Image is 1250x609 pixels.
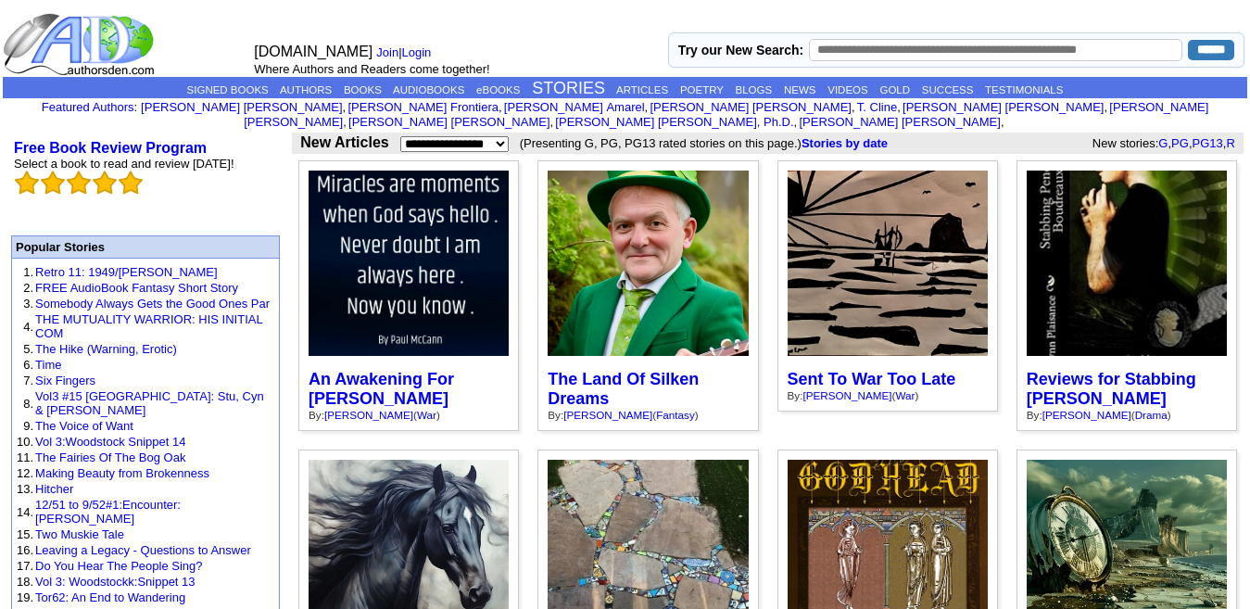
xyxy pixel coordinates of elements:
a: PG13 [1193,136,1223,150]
a: [PERSON_NAME] [802,389,891,401]
font: (Presenting G, PG, PG13 rated stories on this page.) [520,136,915,150]
a: T. Cline [857,100,897,114]
a: Join [376,45,398,59]
a: An Awakening For [PERSON_NAME] [309,370,454,408]
img: bigemptystars.png [67,171,91,195]
font: 1. [23,265,33,279]
a: The Hike (Warning, Erotic) [35,342,177,356]
a: PG [1171,136,1189,150]
font: i [855,103,857,113]
a: POETRY [680,84,724,95]
a: [PERSON_NAME] [1042,409,1131,421]
a: Retro 11: 1949/[PERSON_NAME] [35,265,218,279]
a: [PERSON_NAME] [PERSON_NAME] [903,100,1104,114]
a: Making Beauty from Brokenness [35,466,209,480]
font: i [346,103,347,113]
a: [PERSON_NAME] [563,409,652,421]
a: Do You Hear The People Sing? [35,559,202,573]
a: Vol 3: Woodstockk:Snippet 13 [35,575,195,589]
a: [PERSON_NAME] [PERSON_NAME] [348,115,549,129]
a: [PERSON_NAME] [PERSON_NAME], Ph.D. [555,115,793,129]
a: Leaving a Legacy - Questions to Answer [35,543,251,557]
font: [DOMAIN_NAME] [254,44,372,59]
a: [PERSON_NAME] [PERSON_NAME] [650,100,851,114]
a: eBOOKS [476,84,520,95]
font: i [1004,118,1006,128]
a: [PERSON_NAME] [324,409,413,421]
font: 2. [23,281,33,295]
a: STORIES [532,79,605,97]
img: bigemptystars.png [119,171,143,195]
a: [PERSON_NAME] Frontiera [347,100,499,114]
a: Vol 3:Woodstock Snippet 14 [35,435,185,449]
div: By: ( ) [1027,409,1227,421]
font: i [648,103,650,113]
font: 11. [17,450,33,464]
a: Drama [1135,409,1168,421]
a: G [1158,136,1168,150]
a: BOOKS [344,84,382,95]
font: 7. [23,374,33,387]
b: New Articles [300,134,388,150]
font: 3. [23,297,33,311]
img: logo_ad.gif [3,12,158,77]
font: i [1107,103,1109,113]
font: 9. [23,419,33,433]
font: 17. [17,559,33,573]
a: 12/51 to 9/52#1:Encounter: [PERSON_NAME] [35,498,181,526]
a: Free Book Review Program [14,140,207,156]
a: FREE AudioBook Fantasy Short Story [35,281,238,295]
img: bigemptystars.png [93,171,117,195]
font: 16. [17,543,33,557]
font: 4. [23,320,33,334]
a: [PERSON_NAME] [PERSON_NAME] [244,100,1208,129]
a: Login [402,45,432,59]
a: The Voice of Want [35,419,133,433]
font: Where Authors and Readers come together! [254,62,489,76]
a: Somebody Always Gets the Good Ones Par [35,297,270,311]
img: bigemptystars.png [41,171,65,195]
a: Tor62: An End to Wandering [35,590,185,604]
font: 14. [17,505,33,519]
font: i [347,118,348,128]
font: 19. [17,590,33,604]
font: i [502,103,504,113]
a: VIDEOS [827,84,867,95]
a: TESTIMONIALS [985,84,1063,95]
a: War [895,389,915,401]
a: ARTICLES [616,84,668,95]
font: 6. [23,358,33,372]
a: Hitcher [35,482,73,496]
a: THE MUTUALITY WARRIOR: HIS INITIAL COM [35,312,262,340]
a: The Land Of Silken Dreams [548,370,699,408]
a: Vol3 #15 [GEOGRAPHIC_DATA]: Stu, Cyn & [PERSON_NAME] [35,389,264,417]
a: SIGNED BOOKS [187,84,269,95]
a: NEWS [784,84,816,95]
a: BLOGS [736,84,773,95]
font: New stories: , , , [1092,136,1242,150]
img: bigemptystars.png [15,171,39,195]
a: Time [35,358,61,372]
a: [PERSON_NAME] [PERSON_NAME] [141,100,342,114]
font: 12. [17,466,33,480]
font: : [42,100,137,114]
a: AUDIOBOOKS [393,84,464,95]
font: 18. [17,575,33,589]
a: Six Fingers [35,374,95,387]
font: 5. [23,342,33,356]
a: Sent To War Too Late [788,370,956,388]
a: [PERSON_NAME] Amarel [504,100,645,114]
a: Reviews for Stabbing [PERSON_NAME] [1027,370,1196,408]
a: Stories by date [802,136,888,150]
div: By: ( ) [548,409,748,421]
a: Featured Authors [42,100,134,114]
font: 13. [17,482,33,496]
a: GOLD [879,84,910,95]
font: 15. [17,527,33,541]
a: R [1226,136,1234,150]
div: By: ( ) [309,409,509,421]
font: 10. [17,435,33,449]
font: | [376,45,437,59]
font: i [553,118,555,128]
